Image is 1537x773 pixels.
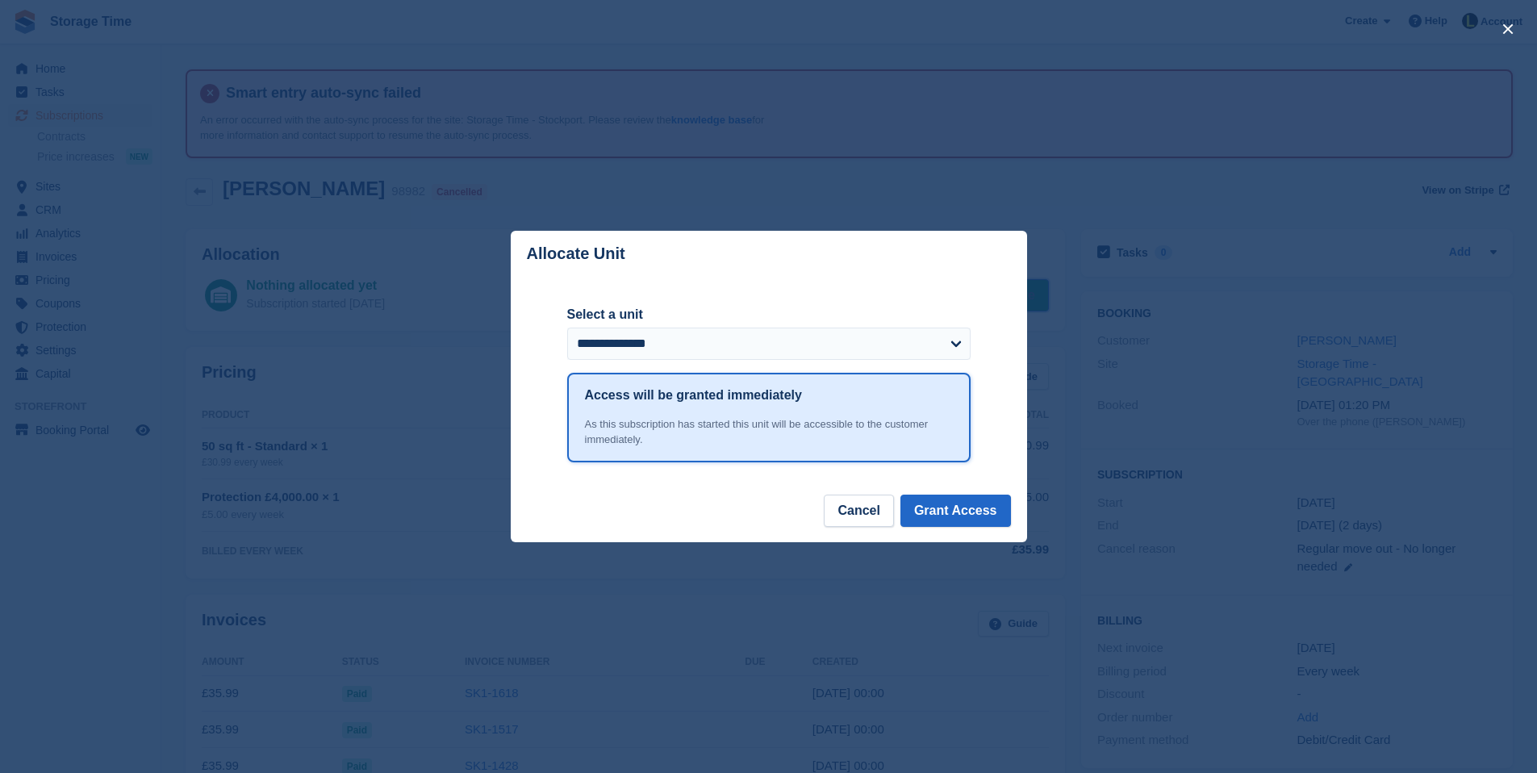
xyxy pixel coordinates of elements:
label: Select a unit [567,305,971,324]
p: Allocate Unit [527,244,625,263]
h1: Access will be granted immediately [585,386,802,405]
button: Cancel [824,495,893,527]
div: As this subscription has started this unit will be accessible to the customer immediately. [585,416,953,448]
button: Grant Access [900,495,1011,527]
button: close [1495,16,1521,42]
